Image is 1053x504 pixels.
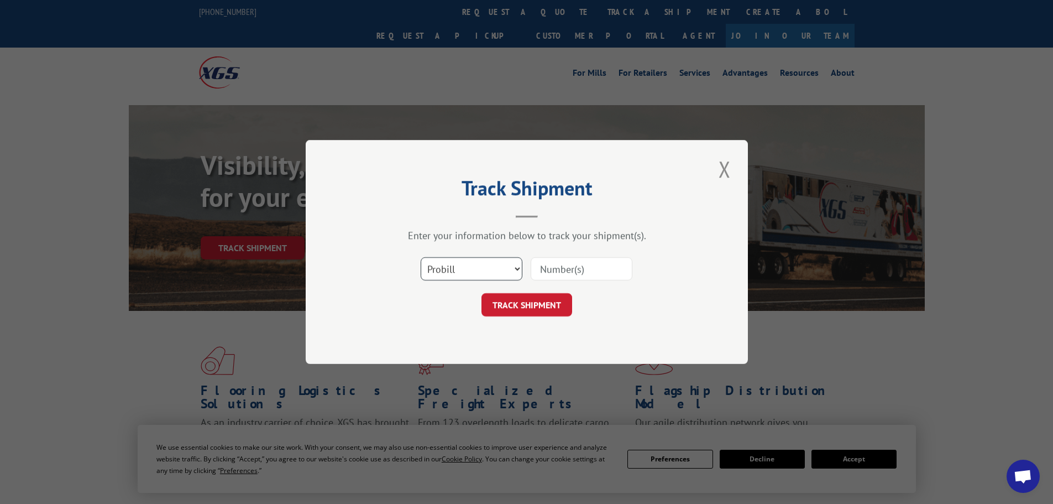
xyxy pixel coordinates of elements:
[1007,460,1040,493] a: Open chat
[715,154,734,184] button: Close modal
[361,180,693,201] h2: Track Shipment
[531,257,632,280] input: Number(s)
[361,229,693,242] div: Enter your information below to track your shipment(s).
[481,293,572,316] button: TRACK SHIPMENT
